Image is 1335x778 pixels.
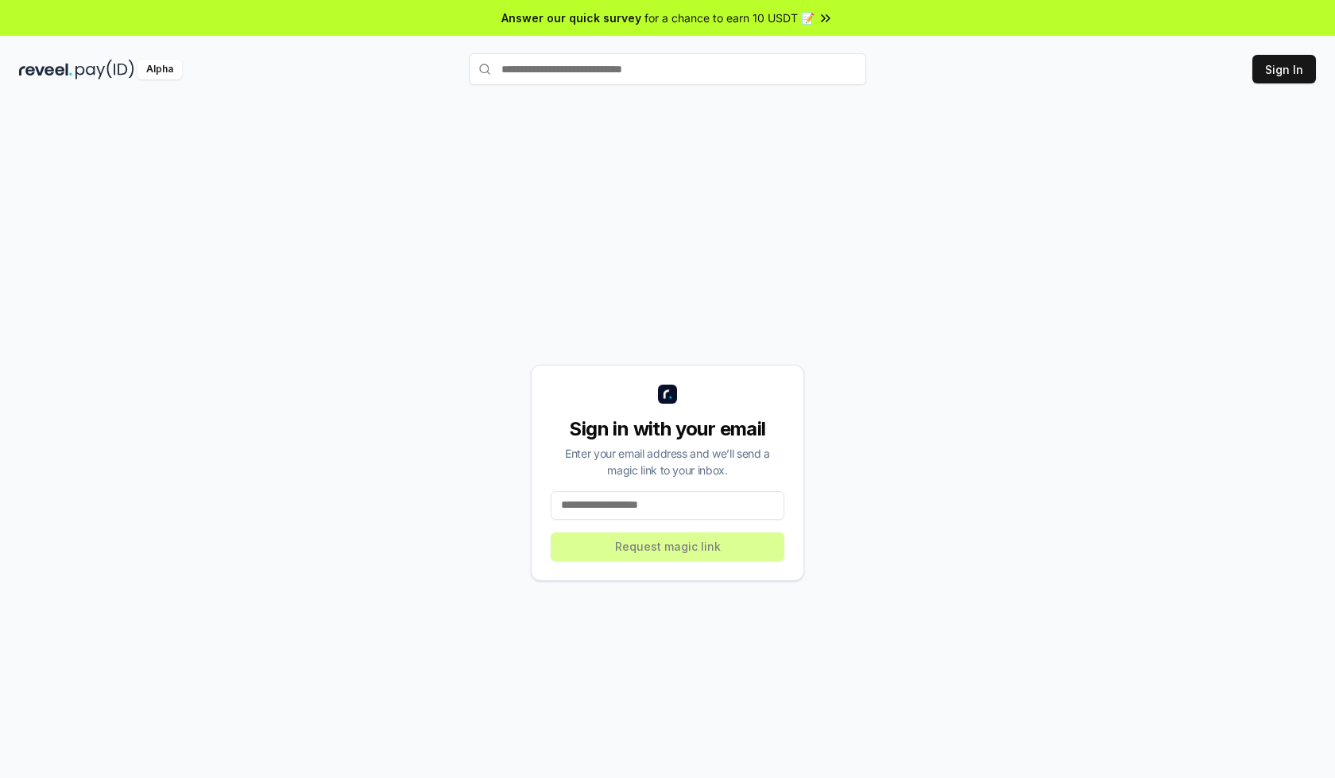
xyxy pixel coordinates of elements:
[658,385,677,404] img: logo_small
[19,60,72,79] img: reveel_dark
[551,416,784,442] div: Sign in with your email
[644,10,815,26] span: for a chance to earn 10 USDT 📝
[137,60,182,79] div: Alpha
[1252,55,1316,83] button: Sign In
[551,445,784,478] div: Enter your email address and we’ll send a magic link to your inbox.
[75,60,134,79] img: pay_id
[501,10,641,26] span: Answer our quick survey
